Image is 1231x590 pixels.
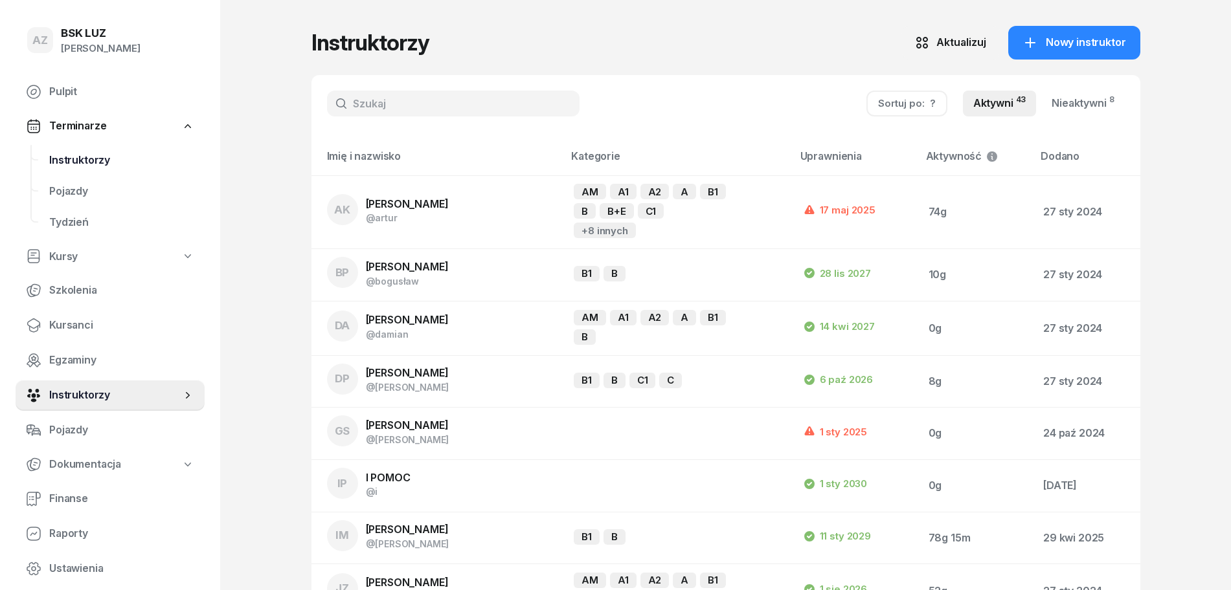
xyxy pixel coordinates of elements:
[16,553,205,584] a: Ustawienia
[39,207,205,238] a: Tydzień
[1043,320,1129,337] div: 27 sty 2024
[803,202,875,218] div: 17 maj 2025
[640,184,670,199] div: A2
[16,345,205,376] a: Egzaminy
[929,373,1022,390] div: 8g
[335,373,350,384] span: DP
[366,419,449,432] span: [PERSON_NAME]
[929,530,1022,547] div: 78g 15m
[574,329,596,345] div: B
[610,310,637,325] div: A1
[1043,204,1129,221] div: 27 sty 2024
[659,373,682,388] div: C
[803,319,875,334] div: 14 kwi 2027
[366,471,411,484] span: I POMOC
[673,184,696,199] div: A
[16,242,205,272] a: Kursy
[600,203,634,219] div: B+E
[1043,530,1129,547] div: 29 kwi 2025
[700,573,726,588] div: B1
[610,573,637,588] div: A1
[366,366,449,379] span: [PERSON_NAME]
[1043,267,1129,283] div: 27 sty 2024
[16,450,205,479] a: Dokumentacja
[673,310,696,325] div: A
[366,329,449,340] div: @damian
[574,223,636,238] div: +8 innych
[1008,26,1140,60] a: Nowy instruktor
[49,83,194,100] span: Pulpit
[16,518,205,549] a: Raporty
[803,265,871,281] div: 28 lis 2027
[1041,91,1124,116] a: Nieaktywni
[574,373,600,388] div: B1
[61,28,141,39] div: BSK LUZ
[39,145,205,176] a: Instruktorzy
[366,434,449,445] div: @[PERSON_NAME]
[49,152,194,169] span: Instruktorzy
[929,267,1022,283] div: 10g
[700,184,726,199] div: B1
[929,320,1022,337] div: 0g
[366,486,411,497] div: @i
[574,184,606,199] div: AM
[936,34,986,51] div: Aktualizuj
[366,212,449,223] div: @artur
[49,456,121,473] span: Dokumentacja
[335,426,350,437] span: GS
[366,382,449,393] div: @[PERSON_NAME]
[366,313,449,326] span: [PERSON_NAME]
[49,118,106,135] span: Terminarze
[800,149,862,162] span: Uprawnienia
[604,266,626,281] div: B
[335,320,350,331] span: DA
[574,529,600,545] div: B1
[1043,425,1129,442] div: 24 paź 2024
[1043,477,1129,494] div: [DATE]
[963,91,1037,116] a: Aktywni
[32,35,48,46] span: AZ
[1041,149,1079,162] span: Dodano
[929,477,1022,494] div: 0g
[640,310,670,325] div: A2
[337,478,348,489] span: IP
[929,425,1022,442] div: 0g
[49,352,194,369] span: Egzaminy
[574,573,606,588] div: AM
[366,538,449,549] div: @[PERSON_NAME]
[16,380,205,411] a: Instruktorzy
[866,91,947,116] button: Sortuj po:?
[16,111,205,141] a: Terminarze
[49,248,78,265] span: Kursy
[334,204,350,215] span: AK
[574,310,606,325] div: AM
[638,203,664,219] div: C1
[335,267,350,278] span: BP
[327,149,401,162] span: Imię i nazwisko
[311,31,429,54] h1: Instruktorzy
[49,282,194,299] span: Szkolenia
[366,523,449,536] span: [PERSON_NAME]
[49,422,194,439] span: Pojazdy
[803,476,867,492] div: 1 sty 2030
[366,276,449,287] div: @bogusław
[39,176,205,207] a: Pojazdy
[929,204,1022,221] div: 74g
[571,149,620,162] span: Kategorie
[700,310,726,325] div: B1
[16,76,205,107] a: Pulpit
[49,490,194,507] span: Finanse
[49,525,194,542] span: Raporty
[49,183,194,200] span: Pojazdy
[49,560,194,577] span: Ustawienia
[926,148,982,165] span: Aktywność
[16,310,205,341] a: Kursanci
[604,529,626,545] div: B
[629,373,656,388] div: C1
[1043,373,1129,390] div: 27 sty 2024
[803,372,873,388] div: 6 paź 2026
[574,266,600,281] div: B1
[900,26,1000,60] button: Aktualizuj
[16,415,205,446] a: Pojazdy
[327,91,580,116] input: Szukaj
